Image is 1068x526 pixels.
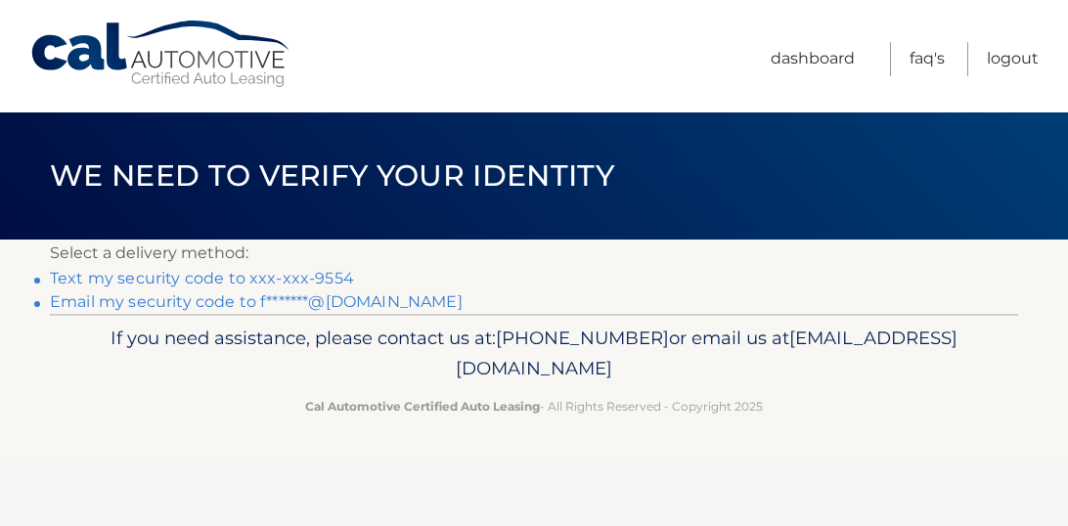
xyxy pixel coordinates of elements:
[50,157,614,194] span: We need to verify your identity
[50,240,1018,267] p: Select a delivery method:
[910,42,945,76] a: FAQ's
[29,20,293,89] a: Cal Automotive
[987,42,1039,76] a: Logout
[79,323,989,385] p: If you need assistance, please contact us at: or email us at
[305,399,540,414] strong: Cal Automotive Certified Auto Leasing
[496,327,669,349] span: [PHONE_NUMBER]
[79,396,989,416] p: - All Rights Reserved - Copyright 2025
[50,292,463,311] a: Email my security code to f*******@[DOMAIN_NAME]
[771,42,855,76] a: Dashboard
[50,269,354,287] a: Text my security code to xxx-xxx-9554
